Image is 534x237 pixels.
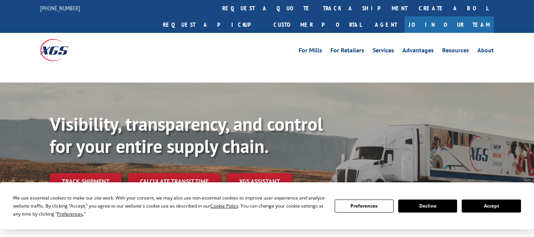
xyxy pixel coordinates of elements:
a: Agent [367,16,405,33]
a: For Retailers [330,47,364,56]
a: [PHONE_NUMBER] [40,4,80,12]
a: Resources [442,47,469,56]
span: Preferences [57,211,83,217]
b: Visibility, transparency, and control for your entire supply chain. [50,112,323,158]
a: Join Our Team [405,16,494,33]
a: Track shipment [50,173,122,189]
div: We use essential cookies to make our site work. With your consent, we may also use non-essential ... [13,194,325,218]
a: Request a pickup [157,16,268,33]
span: Cookie Policy [210,203,238,209]
a: About [477,47,494,56]
a: XGS ASSISTANT [227,173,292,190]
a: Advantages [402,47,434,56]
button: Preferences [335,200,394,213]
button: Decline [398,200,457,213]
button: Accept [462,200,521,213]
a: Calculate transit time [128,173,221,190]
a: Services [373,47,394,56]
a: For Mills [299,47,322,56]
a: Customer Portal [268,16,367,33]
